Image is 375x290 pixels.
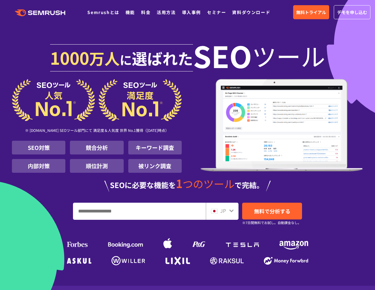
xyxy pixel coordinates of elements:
[334,5,370,19] a: デモを申し込む
[73,203,206,219] input: URL、キーワードを入力してください
[12,121,182,141] div: ※ [DOMAIN_NAME] SEOツール部門にて 満足度＆人気度 世界 No.1獲得（[DATE]時点）
[87,9,119,15] a: Semrushとは
[220,207,226,214] span: JP
[193,43,252,68] span: SEO
[120,51,132,68] span: に
[293,5,329,19] a: 無料トライアル
[126,9,135,15] a: 機能
[207,9,226,15] a: セミナー
[254,207,290,215] span: 無料で分析する
[70,141,123,154] li: 競合分析
[242,220,301,226] small: ※7日間無料でお試し。自動課金なし。
[183,176,235,191] span: つのツール
[50,45,89,70] span: 1000
[235,179,264,190] span: で完結。
[296,9,326,16] span: 無料トライアル
[141,9,151,15] a: 料金
[128,141,182,154] li: キーワード調査
[252,43,325,68] span: ツール
[128,159,182,173] li: 被リンク調査
[182,9,201,15] a: 導入事例
[12,141,65,154] li: SEO対策
[337,9,367,16] span: デモを申し込む
[132,47,193,69] span: 選ばれた
[70,159,123,173] li: 順位計測
[157,9,176,15] a: 活用方法
[176,175,183,191] span: 1
[89,47,120,69] span: 万人
[232,9,270,15] a: 資料ダウンロード
[12,159,65,173] li: 内部対策
[242,203,302,219] a: 無料で分析する
[12,178,363,192] div: SEOに必要な機能を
